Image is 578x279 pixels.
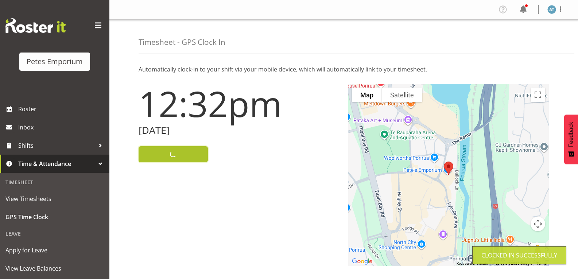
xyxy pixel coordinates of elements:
img: Google [350,257,374,266]
span: Feedback [568,122,574,147]
div: Petes Emporium [27,56,83,67]
img: Rosterit website logo [5,18,66,33]
a: View Timesheets [2,190,108,208]
a: Apply for Leave [2,241,108,259]
button: Show satellite imagery [382,88,422,102]
div: Timesheet [2,175,108,190]
span: View Timesheets [5,193,104,204]
button: Map camera controls [531,217,545,231]
h2: [DATE] [139,125,340,136]
span: Apply for Leave [5,245,104,256]
span: Roster [18,104,106,115]
button: Drag Pegman onto the map to open Street View [531,243,545,257]
a: GPS Time Clock [2,208,108,226]
img: alex-micheal-taniwha5364.jpg [547,5,556,14]
button: Show street map [352,88,382,102]
a: Open this area in Google Maps (opens a new window) [350,257,374,266]
h1: 12:32pm [139,84,340,123]
h4: Timesheet - GPS Clock In [139,38,225,46]
p: Automatically clock-in to your shift via your mobile device, which will automatically link to you... [139,65,549,74]
div: Leave [2,226,108,241]
span: Inbox [18,122,106,133]
span: Shifts [18,140,95,151]
button: Keyboard shortcuts [457,261,488,266]
span: GPS Time Clock [5,212,104,222]
span: Time & Attendance [18,158,95,169]
div: Clocked in Successfully [481,251,557,260]
button: Feedback - Show survey [564,115,578,164]
a: View Leave Balances [2,259,108,278]
span: View Leave Balances [5,263,104,274]
button: Toggle fullscreen view [531,88,545,102]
